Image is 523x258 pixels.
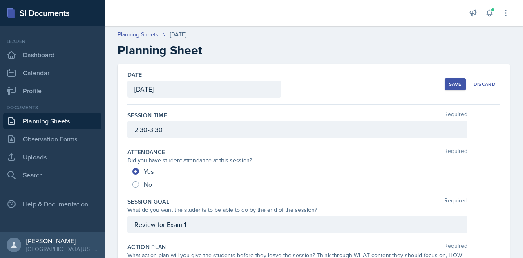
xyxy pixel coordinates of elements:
[134,125,460,135] p: 2:30-3:30
[3,38,101,45] div: Leader
[3,196,101,212] div: Help & Documentation
[444,111,467,119] span: Required
[444,148,467,156] span: Required
[127,156,467,165] div: Did you have student attendance at this session?
[445,78,466,90] button: Save
[127,197,169,206] label: Session Goal
[118,43,510,58] h2: Planning Sheet
[127,206,467,214] div: What do you want the students to be able to do by the end of the session?
[144,167,154,175] span: Yes
[3,113,101,129] a: Planning Sheets
[3,167,101,183] a: Search
[144,180,152,188] span: No
[127,243,166,251] label: Action Plan
[3,83,101,99] a: Profile
[444,197,467,206] span: Required
[127,111,167,119] label: Session Time
[127,148,165,156] label: Attendance
[26,237,98,245] div: [PERSON_NAME]
[3,131,101,147] a: Observation Forms
[3,149,101,165] a: Uploads
[127,71,142,79] label: Date
[444,243,467,251] span: Required
[3,47,101,63] a: Dashboard
[3,104,101,111] div: Documents
[474,81,496,87] div: Discard
[118,30,159,39] a: Planning Sheets
[134,220,460,229] p: Review for Exam 1
[170,30,186,39] div: [DATE]
[449,81,461,87] div: Save
[26,245,98,253] div: [GEOGRAPHIC_DATA][US_STATE] in [GEOGRAPHIC_DATA]
[3,65,101,81] a: Calendar
[469,78,500,90] button: Discard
